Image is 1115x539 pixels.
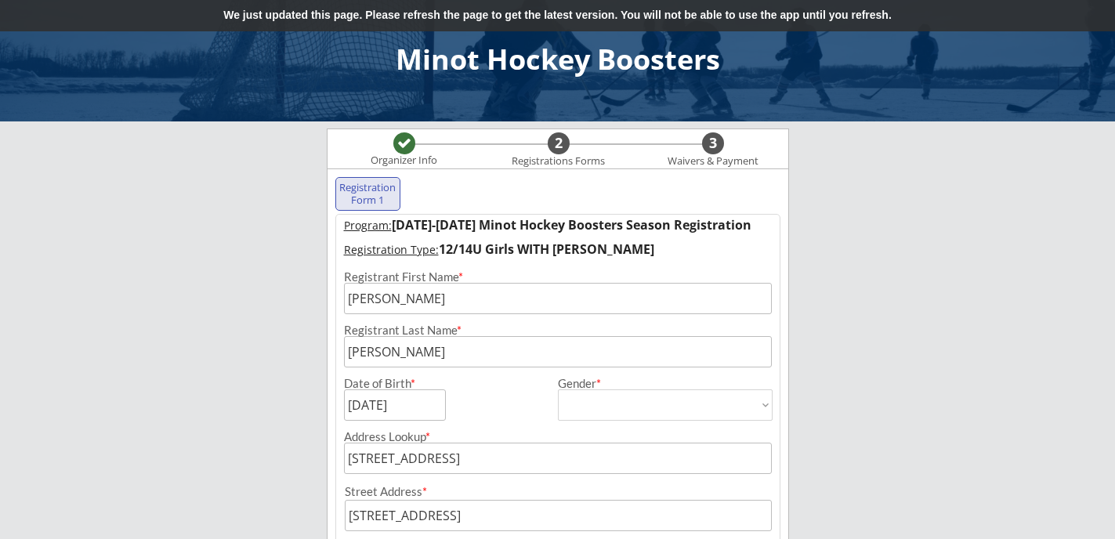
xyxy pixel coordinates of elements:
strong: [DATE]-[DATE] Minot Hockey Boosters Season Registration [392,216,751,233]
div: Organizer Info [361,154,447,167]
div: 2 [548,135,570,152]
div: Street Address [345,486,772,497]
div: Waivers & Payment [659,155,767,168]
div: 3 [702,135,724,152]
strong: 12/14U Girls WITH [PERSON_NAME] [439,241,654,258]
div: Gender [558,378,773,389]
div: Registrant Last Name [344,324,772,336]
div: Date of Birth [344,378,425,389]
u: Registration Type: [344,242,439,257]
input: Street, City, Province/State [344,443,772,474]
div: Registration Form 1 [339,182,397,206]
div: Registrations Forms [505,155,613,168]
div: Registrant First Name [344,271,772,283]
div: Minot Hockey Boosters [16,45,1099,74]
div: Address Lookup [344,431,772,443]
u: Program: [344,218,392,233]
